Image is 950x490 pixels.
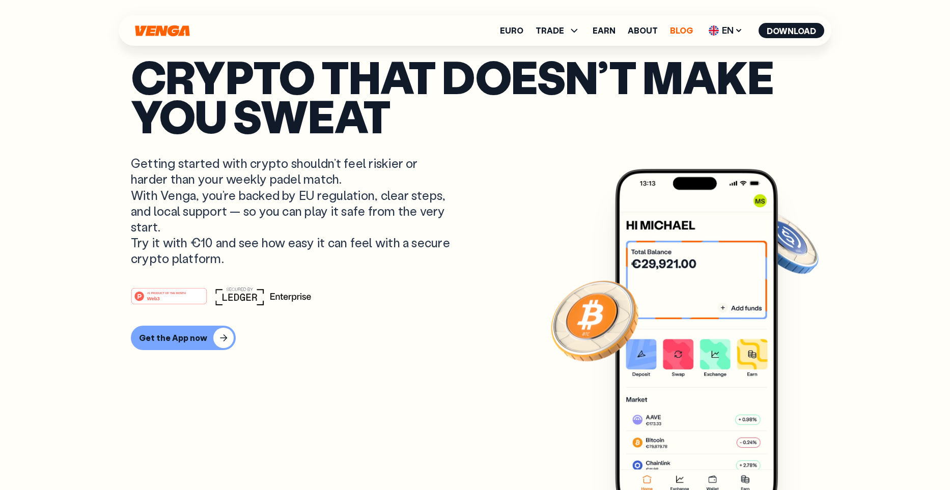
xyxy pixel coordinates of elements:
p: Crypto that doesn’t make you sweat [131,57,819,135]
a: Earn [593,26,616,35]
img: flag-uk [709,25,719,36]
button: Get the App now [131,326,236,350]
span: EN [705,22,746,39]
a: Blog [670,26,693,35]
a: About [628,26,658,35]
p: Getting started with crypto shouldn’t feel riskier or harder than your weekly padel match. With V... [131,155,453,266]
a: Euro [500,26,523,35]
span: TRADE [536,26,564,35]
button: Download [759,23,824,38]
span: TRADE [536,24,580,37]
img: USDC coin [747,206,821,279]
a: Get the App now [131,326,819,350]
tspan: #1 PRODUCT OF THE MONTH [147,291,186,294]
svg: Home [134,25,191,37]
a: #1 PRODUCT OF THE MONTHWeb3 [131,294,207,307]
tspan: Web3 [147,295,160,301]
div: Get the App now [139,333,207,343]
img: Bitcoin [549,275,640,366]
